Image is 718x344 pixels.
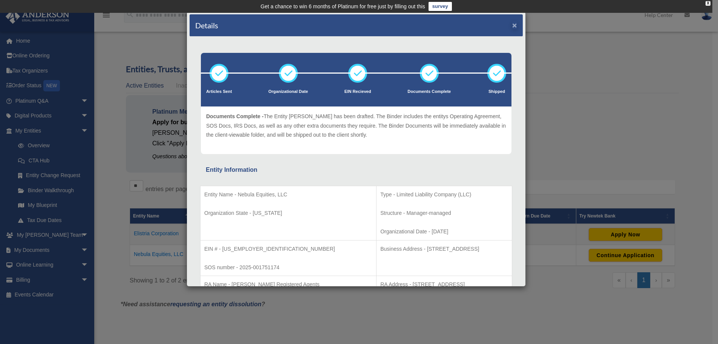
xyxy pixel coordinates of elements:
[206,165,507,175] div: Entity Information
[706,1,710,6] div: close
[204,263,372,272] p: SOS number - 2025-001751174
[204,208,372,218] p: Organization State - [US_STATE]
[204,280,372,289] p: RA Name - [PERSON_NAME] Registered Agents
[487,88,506,96] p: Shipped
[407,88,451,96] p: Documents Complete
[380,244,508,254] p: Business Address - [STREET_ADDRESS]
[380,280,508,289] p: RA Address - [STREET_ADDRESS]
[268,88,308,96] p: Organizational Date
[380,190,508,199] p: Type - Limited Liability Company (LLC)
[206,113,263,119] span: Documents Complete -
[204,190,372,199] p: Entity Name - Nebula Equities, LLC
[206,88,232,96] p: Articles Sent
[380,227,508,236] p: Organizational Date - [DATE]
[429,2,452,11] a: survey
[380,208,508,218] p: Structure - Manager-managed
[260,2,425,11] div: Get a chance to win 6 months of Platinum for free just by filling out this
[344,88,371,96] p: EIN Recieved
[204,244,372,254] p: EIN # - [US_EMPLOYER_IDENTIFICATION_NUMBER]
[512,21,517,29] button: ×
[195,20,218,31] h4: Details
[206,112,506,140] p: The Entity [PERSON_NAME] has been drafted. The Binder includes the entitys Operating Agreement, S...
